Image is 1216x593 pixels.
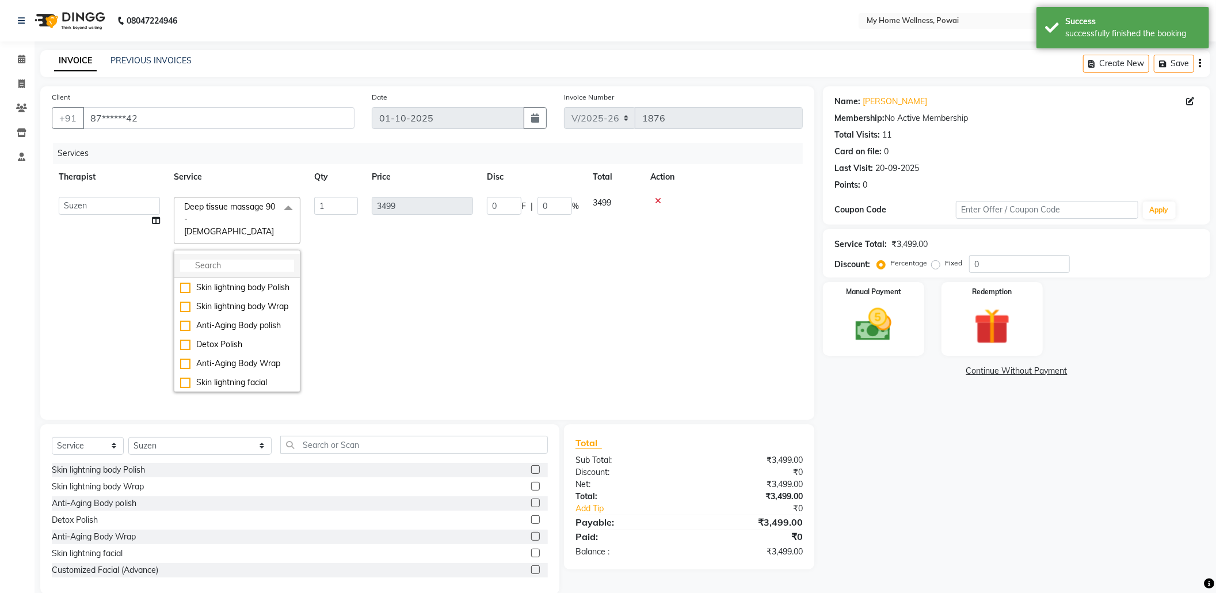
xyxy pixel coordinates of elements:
[372,92,387,102] label: Date
[564,92,614,102] label: Invoice Number
[52,107,84,129] button: +91
[52,92,70,102] label: Client
[834,112,1199,124] div: No Active Membership
[689,530,812,543] div: ₹0
[1083,55,1149,73] button: Create New
[882,129,891,141] div: 11
[875,162,919,174] div: 20-09-2025
[945,258,962,268] label: Fixed
[1065,28,1200,40] div: successfully finished the booking
[963,304,1021,349] img: _gift.svg
[834,238,887,250] div: Service Total:
[274,226,279,237] a: x
[567,466,689,478] div: Discount:
[643,164,803,190] th: Action
[280,436,548,454] input: Search or Scan
[52,531,136,543] div: Anti-Aging Body Wrap
[110,55,192,66] a: PREVIOUS INVOICES
[567,515,689,529] div: Payable:
[567,478,689,491] div: Net:
[834,129,880,141] div: Total Visits:
[825,365,1208,377] a: Continue Without Payment
[689,478,812,491] div: ₹3,499.00
[710,503,811,515] div: ₹0
[53,143,811,164] div: Services
[891,238,928,250] div: ₹3,499.00
[572,200,579,212] span: %
[365,164,480,190] th: Price
[52,564,158,576] div: Customized Facial (Advance)
[180,358,294,370] div: Anti-Aging Body Wrap
[180,339,294,351] div: Detox Polish
[834,146,882,158] div: Card on file:
[52,514,98,526] div: Detox Polish
[531,200,533,212] span: |
[834,259,870,271] div: Discount:
[480,164,586,190] th: Disc
[956,201,1138,219] input: Enter Offer / Coupon Code
[689,454,812,466] div: ₹3,499.00
[180,320,294,332] div: Anti-Aging Body polish
[567,454,689,466] div: Sub Total:
[593,197,611,208] span: 3499
[689,466,812,478] div: ₹0
[586,164,643,190] th: Total
[844,304,903,345] img: _cash.svg
[1154,55,1194,73] button: Save
[689,515,812,529] div: ₹3,499.00
[567,546,689,558] div: Balance :
[689,546,812,558] div: ₹3,499.00
[180,260,294,272] input: multiselect-search
[127,5,177,37] b: 08047224946
[1065,16,1200,28] div: Success
[575,437,602,449] span: Total
[863,96,927,108] a: [PERSON_NAME]
[307,164,365,190] th: Qty
[834,162,873,174] div: Last Visit:
[567,503,710,515] a: Add Tip
[54,51,97,71] a: INVOICE
[834,112,885,124] div: Membership:
[689,491,812,503] div: ₹3,499.00
[846,287,901,297] label: Manual Payment
[180,301,294,313] div: Skin lightning body Wrap
[180,282,294,294] div: Skin lightning body Polish
[521,200,526,212] span: F
[167,164,307,190] th: Service
[884,146,889,158] div: 0
[83,107,354,129] input: Search by Name/Mobile/Email/Code
[567,491,689,503] div: Total:
[834,204,956,216] div: Coupon Code
[52,464,145,476] div: Skin lightning body Polish
[834,179,860,191] div: Points:
[180,377,294,389] div: Skin lightning facial
[52,481,144,493] div: Skin lightning body Wrap
[863,179,867,191] div: 0
[52,497,136,510] div: Anti-Aging Body polish
[972,287,1012,297] label: Redemption
[184,202,275,237] span: Deep tissue massage 90 - [DEMOGRAPHIC_DATA]
[29,5,108,37] img: logo
[1143,202,1176,219] button: Apply
[834,96,860,108] div: Name:
[890,258,927,268] label: Percentage
[52,164,167,190] th: Therapist
[567,530,689,543] div: Paid:
[52,548,123,560] div: Skin lightning facial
